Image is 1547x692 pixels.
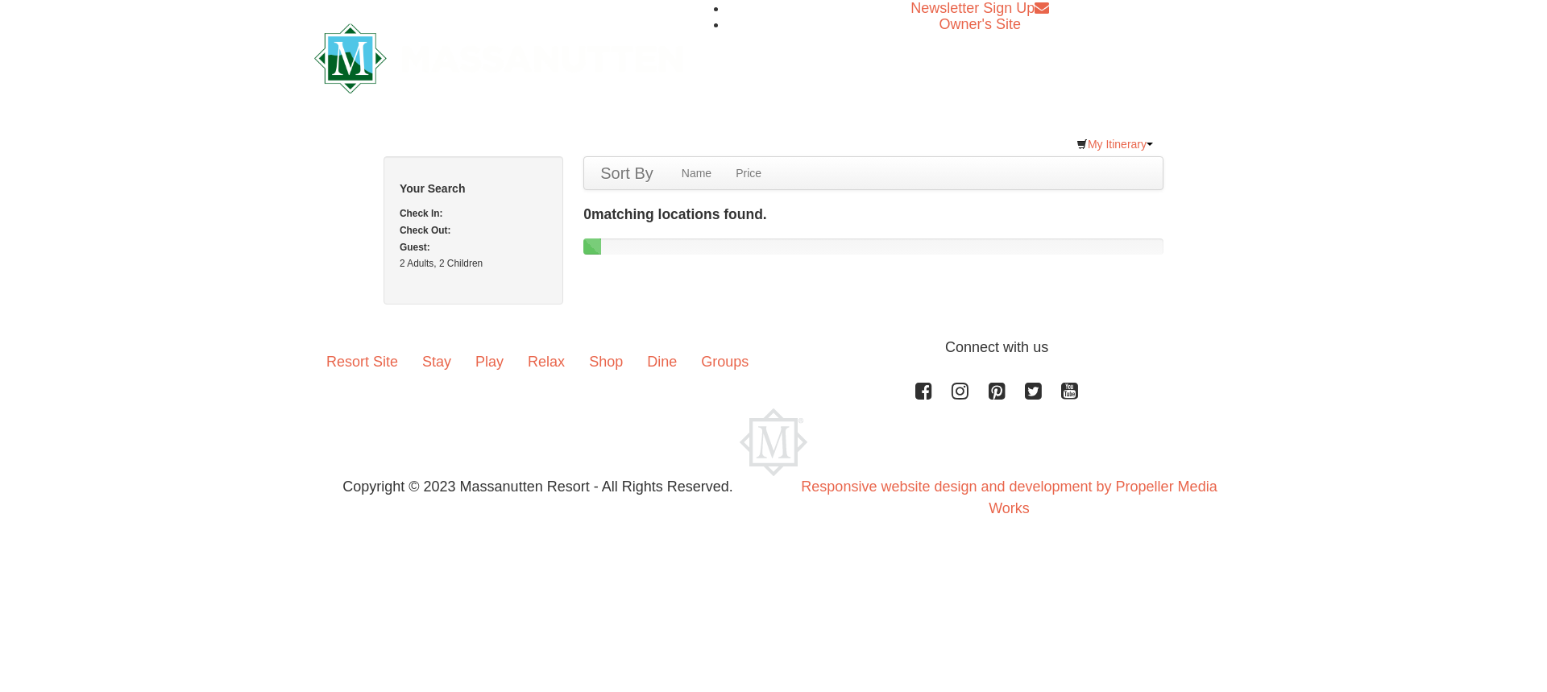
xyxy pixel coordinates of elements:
a: Price [724,157,773,189]
h4: matching locations found. [583,206,1163,222]
a: Resort Site [314,337,410,387]
a: Stay [410,337,463,387]
a: Play [463,337,516,387]
a: My Itinerary [1066,132,1163,156]
span: 0 [583,206,591,222]
a: Responsive website design and development by Propeller Media Works [801,479,1217,516]
a: Relax [516,337,577,387]
div: 2 Adults, 2 Children [400,255,547,271]
strong: Check In: [400,208,443,219]
a: Shop [577,337,635,387]
a: Dine [635,337,689,387]
strong: Guest: [400,242,430,253]
h5: Your Search [400,180,547,197]
a: Massanutten Resort [314,37,683,75]
img: Massanutten Resort Logo [314,23,683,93]
a: Groups [689,337,761,387]
a: Owner's Site [939,16,1021,32]
a: Sort By [584,157,670,189]
p: Connect with us [314,337,1233,358]
a: Name [670,157,724,189]
p: Copyright © 2023 Massanutten Resort - All Rights Reserved. [302,476,773,498]
strong: Check Out: [400,225,450,236]
img: Massanutten Resort Logo [740,408,807,476]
